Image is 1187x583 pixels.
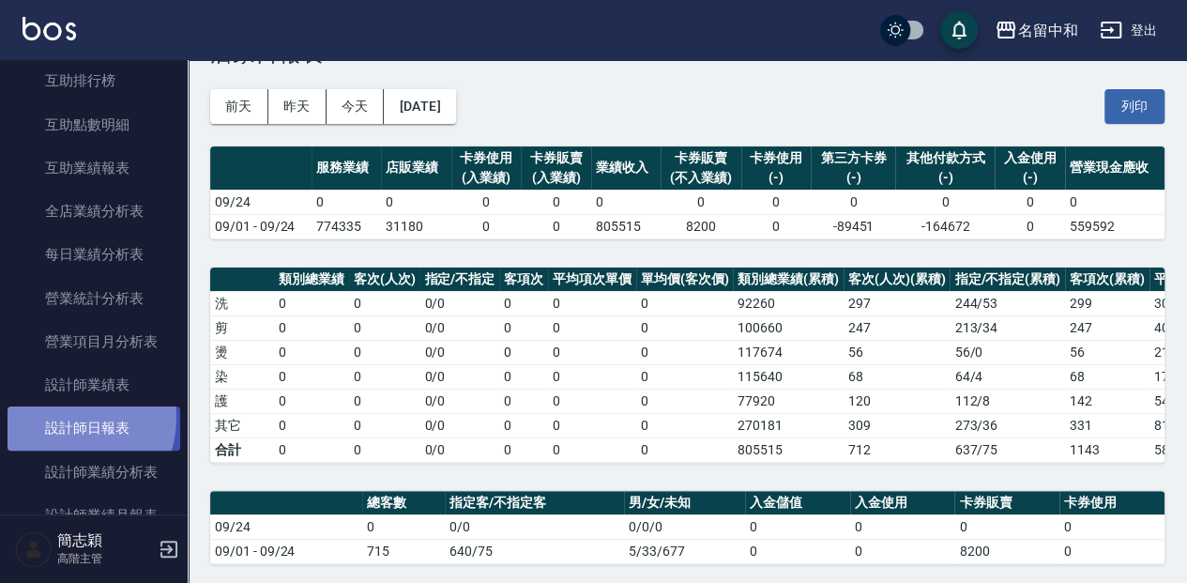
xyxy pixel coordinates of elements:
td: 117674 [733,340,844,364]
td: 637/75 [950,437,1065,462]
div: (不入業績) [665,168,737,188]
td: 0/0 [419,437,499,462]
th: 客次(人次)(累積) [844,268,951,292]
td: 0 [548,340,636,364]
td: 0 [995,190,1064,214]
button: 列印 [1104,89,1164,124]
button: 登出 [1092,13,1164,48]
td: 0 [274,340,349,364]
td: 0 [274,291,349,315]
td: 0 / 0 [419,315,499,340]
td: 0 [850,514,955,539]
td: 0 [349,389,420,413]
button: 前天 [210,89,268,124]
td: 09/01 - 09/24 [210,539,362,563]
td: 712 [844,437,951,462]
div: 卡券使用 [746,148,806,168]
th: 營業現金應收 [1065,146,1164,191]
td: 0 / 0 [419,389,499,413]
td: 0 [1059,514,1164,539]
td: 270181 [733,413,844,437]
td: 805515 [591,214,661,238]
td: 100660 [733,315,844,340]
div: 第三方卡券 [815,148,890,168]
td: 213 / 34 [950,315,1065,340]
td: 299 [1065,291,1149,315]
td: 0 [995,214,1064,238]
td: 0 [548,364,636,389]
div: (入業績) [525,168,586,188]
a: 營業項目月分析表 [8,320,180,363]
td: 0 [499,315,548,340]
div: 名留中和 [1017,19,1077,42]
th: 服務業績 [312,146,381,191]
td: 09/24 [210,514,362,539]
td: 0 [521,214,590,238]
a: 設計師日報表 [8,407,180,450]
div: 其他付款方式 [900,148,990,168]
th: 店販業績 [381,146,450,191]
td: 112 / 8 [950,389,1065,413]
div: (入業績) [456,168,516,188]
td: 0 [451,190,521,214]
td: 0 / 0 [419,413,499,437]
td: 0 [661,190,741,214]
td: 0 [850,539,955,563]
th: 客次(人次) [349,268,420,292]
td: 0 [548,291,636,315]
td: 0 / 0 [419,291,499,315]
th: 指定/不指定(累積) [950,268,1065,292]
th: 卡券販賣 [954,491,1059,515]
p: 高階主管 [57,550,153,567]
td: 805515 [733,437,844,462]
td: 0 [349,315,420,340]
td: 0 [636,315,734,340]
div: (-) [900,168,990,188]
button: 今天 [327,89,385,124]
td: 715 [362,539,445,563]
th: 客項次(累積) [1065,268,1149,292]
td: 0 [745,539,850,563]
td: 0 [895,190,995,214]
th: 類別總業績(累積) [733,268,844,292]
td: 0 [954,514,1059,539]
td: -89451 [811,214,895,238]
a: 營業統計分析表 [8,277,180,320]
td: 0 [636,364,734,389]
th: 卡券使用 [1059,491,1164,515]
td: 0 [636,340,734,364]
td: 0 [636,291,734,315]
td: 244 / 53 [950,291,1065,315]
div: 卡券販賣 [525,148,586,168]
a: 互助排行榜 [8,59,180,102]
td: 273 / 36 [950,413,1065,437]
td: 31180 [381,214,450,238]
td: 護 [210,389,274,413]
td: 142 [1065,389,1149,413]
td: 0 [499,437,548,462]
td: 剪 [210,315,274,340]
a: 全店業績分析表 [8,190,180,233]
td: 洗 [210,291,274,315]
td: 5/33/677 [624,539,745,563]
td: 0 / 0 [419,340,499,364]
button: save [940,11,978,49]
td: 640/75 [445,539,624,563]
td: 247 [1065,315,1149,340]
td: 8200 [954,539,1059,563]
td: 56 [844,340,951,364]
td: 68 [844,364,951,389]
td: 1143 [1065,437,1149,462]
td: 0 [362,514,445,539]
td: 0 [349,364,420,389]
th: 總客數 [362,491,445,515]
a: 設計師業績表 [8,363,180,407]
td: 68 [1065,364,1149,389]
td: 56 [1065,340,1149,364]
td: 0 [499,364,548,389]
h5: 簡志穎 [57,531,153,550]
div: 卡券使用 [456,148,516,168]
td: 0 [499,389,548,413]
td: 0 / 0 [419,364,499,389]
td: 0 [381,190,450,214]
